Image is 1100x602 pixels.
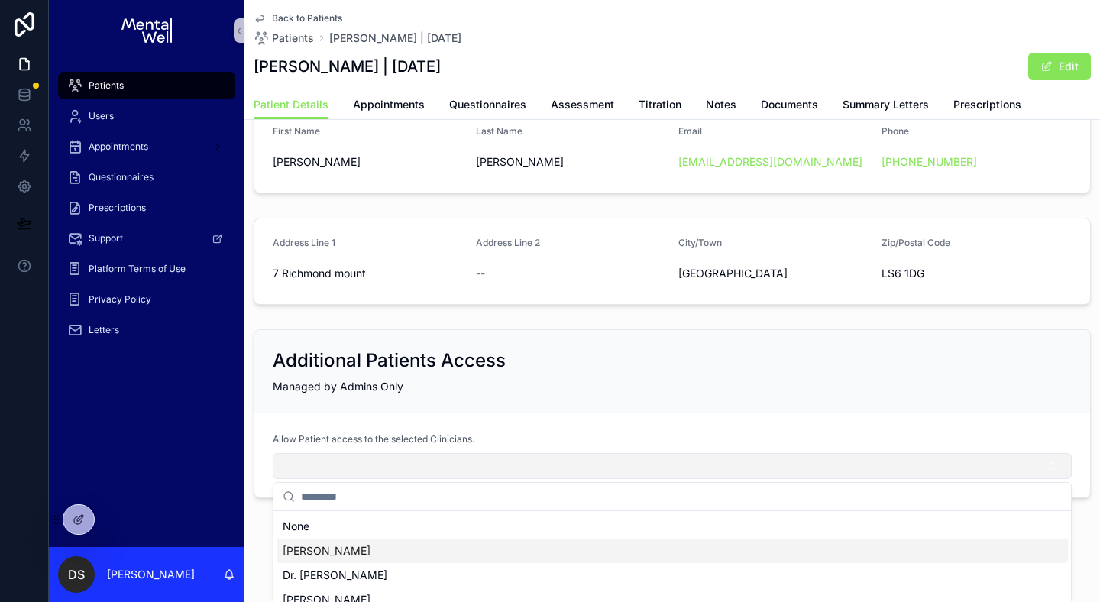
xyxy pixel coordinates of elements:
[953,91,1021,121] a: Prescriptions
[953,97,1021,112] span: Prescriptions
[58,72,235,99] a: Patients
[273,154,464,170] span: [PERSON_NAME]
[89,141,148,153] span: Appointments
[882,154,977,170] a: [PHONE_NUMBER]
[843,91,929,121] a: Summary Letters
[273,348,506,373] h2: Additional Patients Access
[273,380,403,393] span: Managed by Admins Only
[272,12,342,24] span: Back to Patients
[49,61,244,364] div: scrollable content
[58,225,235,252] a: Support
[678,266,869,281] span: [GEOGRAPHIC_DATA]
[639,97,681,112] span: Titration
[761,91,818,121] a: Documents
[551,97,614,112] span: Assessment
[58,133,235,160] a: Appointments
[551,91,614,121] a: Assessment
[89,79,124,92] span: Patients
[68,565,85,584] span: DS
[1028,53,1091,80] button: Edit
[329,31,461,46] a: [PERSON_NAME] | [DATE]
[58,286,235,313] a: Privacy Policy
[273,237,335,248] span: Address Line 1
[58,316,235,344] a: Letters
[678,125,702,137] span: Email
[761,97,818,112] span: Documents
[277,514,1068,539] div: None
[476,125,522,137] span: Last Name
[254,12,342,24] a: Back to Patients
[58,163,235,191] a: Questionnaires
[639,91,681,121] a: Titration
[254,97,328,112] span: Patient Details
[283,568,387,583] span: Dr. [PERSON_NAME]
[89,293,151,306] span: Privacy Policy
[272,31,314,46] span: Patients
[273,433,474,445] span: Allow Patient access to the selected Clinicians.
[273,266,464,281] span: 7 Richmond mount
[449,91,526,121] a: Questionnaires
[882,266,1072,281] span: LS6 1DG
[678,237,722,248] span: City/Town
[353,97,425,112] span: Appointments
[89,263,186,275] span: Platform Terms of Use
[476,237,540,248] span: Address Line 2
[476,266,485,281] span: --
[121,18,171,43] img: App logo
[678,154,862,170] a: [EMAIL_ADDRESS][DOMAIN_NAME]
[58,194,235,222] a: Prescriptions
[449,97,526,112] span: Questionnaires
[89,202,146,214] span: Prescriptions
[273,125,320,137] span: First Name
[273,453,1072,479] button: Select Button
[882,125,909,137] span: Phone
[476,154,667,170] span: [PERSON_NAME]
[254,91,328,120] a: Patient Details
[353,91,425,121] a: Appointments
[254,31,314,46] a: Patients
[254,56,441,77] h1: [PERSON_NAME] | [DATE]
[706,97,736,112] span: Notes
[89,232,123,244] span: Support
[706,91,736,121] a: Notes
[58,102,235,130] a: Users
[89,171,154,183] span: Questionnaires
[283,543,370,558] span: [PERSON_NAME]
[89,324,119,336] span: Letters
[58,255,235,283] a: Platform Terms of Use
[89,110,114,122] span: Users
[843,97,929,112] span: Summary Letters
[882,237,950,248] span: Zip/Postal Code
[107,567,195,582] p: [PERSON_NAME]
